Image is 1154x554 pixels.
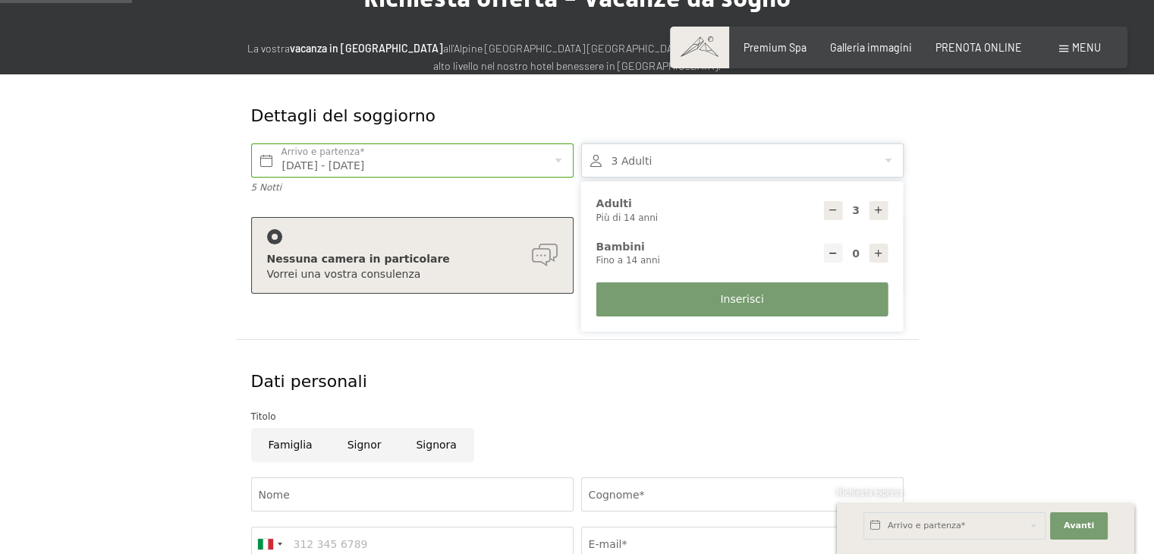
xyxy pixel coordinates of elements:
div: Nessuna camera in particolare [267,252,558,267]
a: Premium Spa [744,41,807,54]
button: Inserisci [596,282,888,316]
p: La vostra all'Alpine [GEOGRAPHIC_DATA] [GEOGRAPHIC_DATA]. La vostra di alto livello nel nostro ho... [244,40,911,74]
span: Menu [1072,41,1101,54]
a: Galleria immagini [830,41,912,54]
div: Vorrei una vostra consulenza [267,267,558,282]
div: 5 Notti [251,181,574,194]
div: Titolo [251,409,904,424]
div: Dettagli del soggiorno [251,105,794,128]
span: Avanti [1064,520,1094,532]
span: Inserisci [720,292,763,307]
strong: vacanza in [GEOGRAPHIC_DATA] [290,42,443,55]
span: Richiesta express [837,487,904,497]
button: Avanti [1050,512,1108,540]
div: Dati personali [251,370,904,394]
a: PRENOTA ONLINE [935,41,1022,54]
